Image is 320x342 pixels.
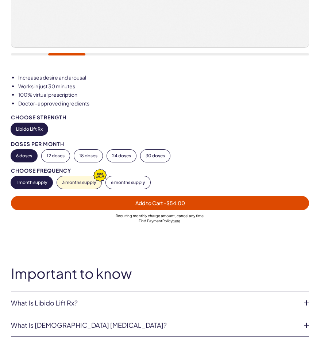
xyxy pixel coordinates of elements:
[173,219,180,223] a: here
[106,176,150,189] button: 6 months supply
[11,123,48,135] button: Libido Lift Rx
[11,141,309,147] div: Doses per Month
[74,150,103,162] button: 18 doses
[11,266,309,281] h2: Important to know
[11,196,309,210] button: Add to Cart -$54.00
[11,176,53,189] button: 1 month supply
[135,200,185,206] span: Add to Cart
[140,150,170,162] button: 30 doses
[18,74,309,81] li: Increases desire and arousal
[11,168,309,173] div: Choose Frequency
[57,176,101,189] button: 3 months supply
[42,150,70,162] button: 12 doses
[11,213,309,223] div: Recurring monthly charge amount , cancel any time. Policy .
[107,150,136,162] button: 24 doses
[164,200,185,206] span: - $54.00
[11,150,37,162] button: 6 doses
[11,115,309,120] div: Choose Strength
[18,100,309,107] li: Doctor-approved ingredients
[11,299,297,307] a: What is Libido Lift Rx?
[11,322,297,329] a: What is [DEMOGRAPHIC_DATA] [MEDICAL_DATA]?
[139,219,162,223] span: Find Payment
[18,91,309,99] li: 100% virtual prescription
[18,83,309,90] li: Works in just 30 minutes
